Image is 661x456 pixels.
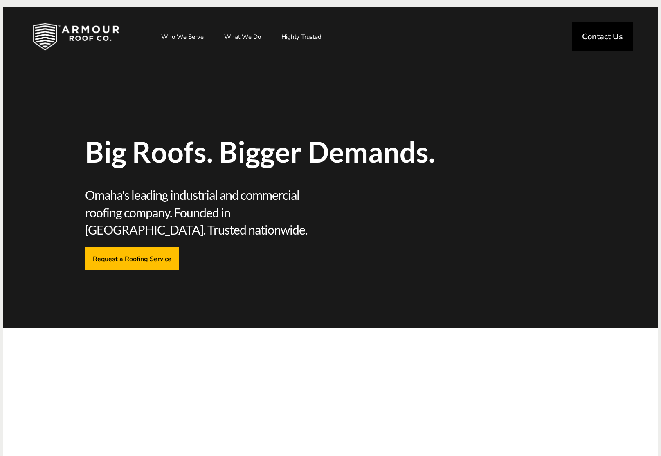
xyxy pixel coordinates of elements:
span: Request a Roofing Service [93,255,171,262]
a: Request a Roofing Service [85,247,179,270]
a: What We Do [216,27,269,47]
span: Big Roofs. Bigger Demands. [85,137,449,166]
img: Industrial and Commercial Roofing Company | Armour Roof Co. [20,16,133,57]
a: Highly Trusted [273,27,330,47]
a: Contact Us [572,22,633,51]
span: Contact Us [582,33,623,41]
span: Omaha's leading industrial and commercial roofing company. Founded in [GEOGRAPHIC_DATA]. Trusted ... [85,186,328,239]
a: Who We Serve [153,27,212,47]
